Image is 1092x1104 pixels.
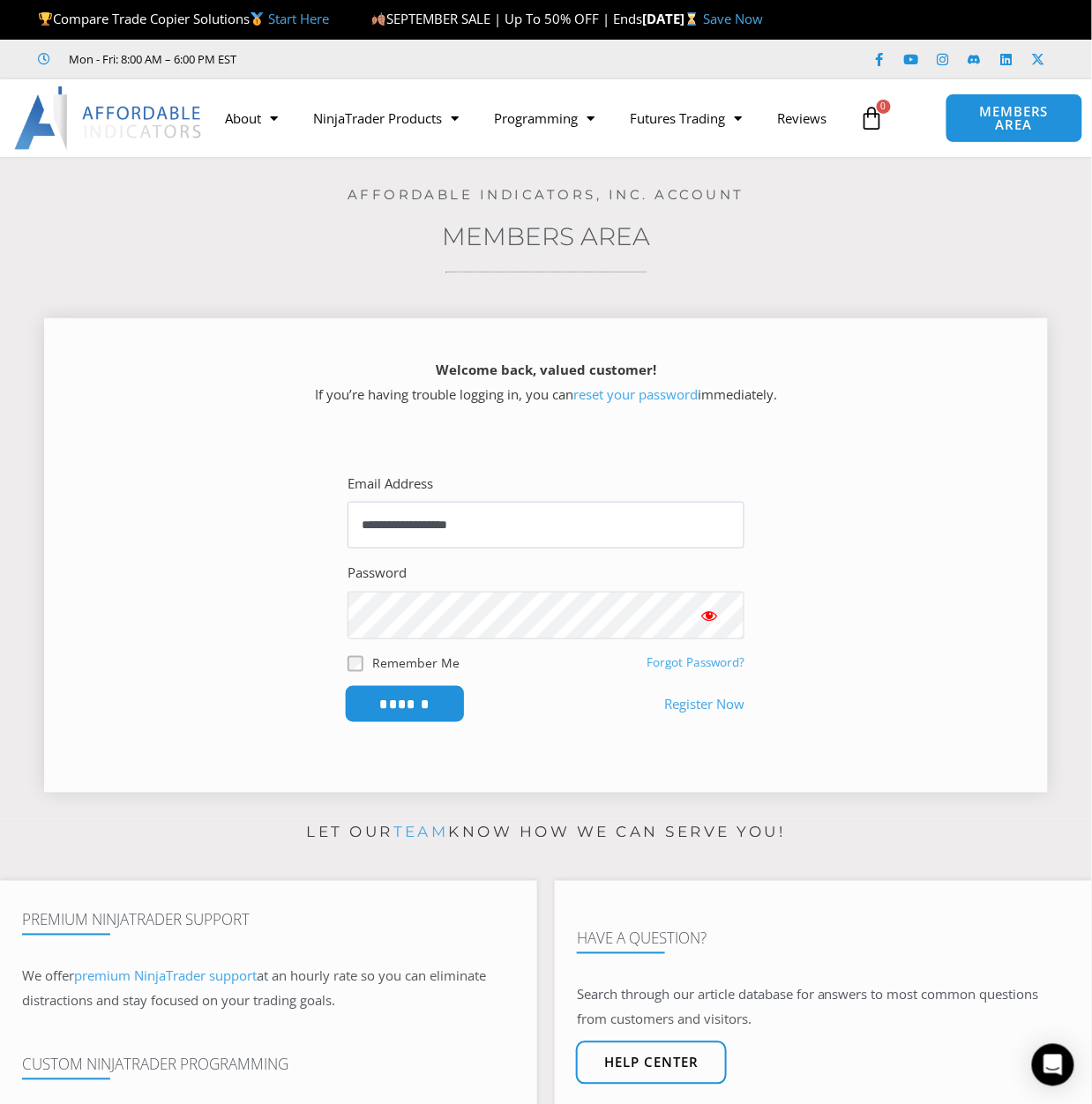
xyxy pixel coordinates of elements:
a: Reviews [759,98,844,138]
nav: Menu [207,98,852,138]
h4: Have A Question? [577,930,1070,948]
span: We offer [22,967,74,985]
iframe: Customer reviews powered by Trustpilot [262,50,527,68]
img: 🍂 [372,12,385,26]
img: 🏆 [39,12,52,26]
a: MEMBERS AREA [946,93,1083,143]
a: Affordable Indicators, Inc. Account [348,186,745,203]
span: SEPTEMBER SALE | Up To 50% OFF | Ends [371,10,642,27]
p: If you’re having trouble logging in, you can immediately. [75,358,1017,407]
h4: Custom NinjaTrader Programming [22,1056,515,1074]
strong: [DATE] [642,10,703,27]
a: team [393,824,449,841]
a: Help center [576,1041,727,1085]
strong: Welcome back, valued customer! [436,361,656,378]
a: Register Now [664,692,744,717]
a: Forgot Password? [647,654,744,670]
img: 🥇 [251,12,264,26]
p: Search through our article database for answers to most common questions from customers and visit... [577,983,1070,1033]
span: MEMBERS AREA [964,105,1065,131]
a: premium NinjaTrader support [74,967,257,985]
span: Help center [604,1056,699,1070]
div: Open Intercom Messenger [1032,1044,1074,1086]
img: LogoAI | Affordable Indicators – NinjaTrader [14,86,204,150]
label: Remember Me [372,653,460,672]
a: Save Now [703,10,763,27]
a: Futures Trading [612,98,759,138]
label: Password [348,561,407,586]
a: About [207,98,295,138]
span: Compare Trade Copier Solutions [38,10,329,27]
h4: Premium NinjaTrader Support [22,912,515,929]
a: 0 [834,93,911,144]
img: ⌛ [685,12,699,26]
a: reset your password [573,385,698,403]
a: Programming [476,98,612,138]
span: Mon - Fri: 8:00 AM – 6:00 PM EST [65,48,237,70]
span: 0 [877,100,891,114]
label: Email Address [348,472,433,496]
a: Start Here [268,10,329,27]
a: Members Area [442,221,650,251]
a: NinjaTrader Products [295,98,476,138]
button: Show password [674,592,744,639]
